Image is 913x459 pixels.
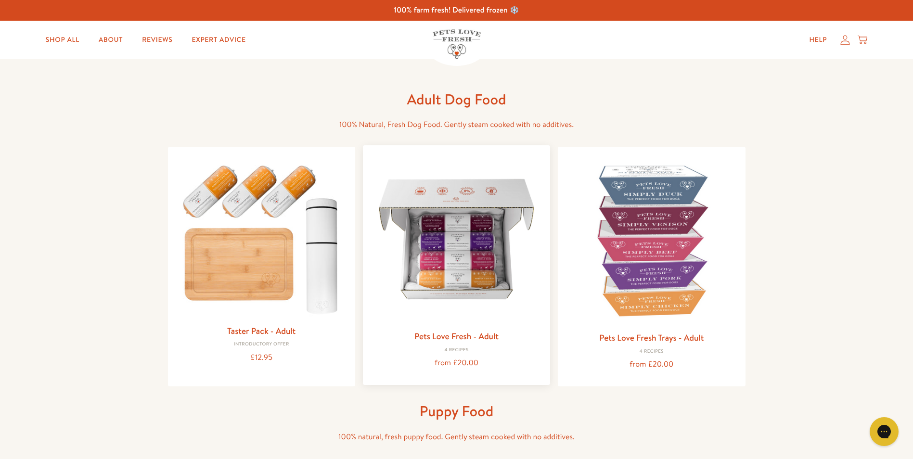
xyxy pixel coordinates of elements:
a: About [91,30,130,50]
span: 100% natural, fresh puppy food. Gently steam cooked with no additives. [338,432,575,442]
img: Pets Love Fresh [433,29,481,59]
h1: Puppy Food [303,402,611,421]
div: 4 Recipes [566,349,737,355]
img: Pets Love Fresh - Adult [371,153,542,325]
img: Pets Love Fresh Trays - Adult [566,154,737,326]
div: from £20.00 [371,357,542,370]
a: Shop All [38,30,87,50]
div: 4 Recipes [371,347,542,353]
img: Taster Pack - Adult [176,154,347,319]
a: Pets Love Fresh - Adult [414,330,499,342]
iframe: Gorgias live chat messenger [865,414,903,449]
h1: Adult Dog Food [303,90,611,109]
div: Introductory Offer [176,342,347,347]
a: Reviews [134,30,180,50]
a: Taster Pack - Adult [227,325,296,337]
a: Pets Love Fresh Trays - Adult [599,331,704,344]
span: 100% Natural, Fresh Dog Food. Gently steam cooked with no additives. [339,119,574,130]
div: from £20.00 [566,358,737,371]
a: Expert Advice [184,30,254,50]
div: £12.95 [176,351,347,364]
a: Help [801,30,835,50]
